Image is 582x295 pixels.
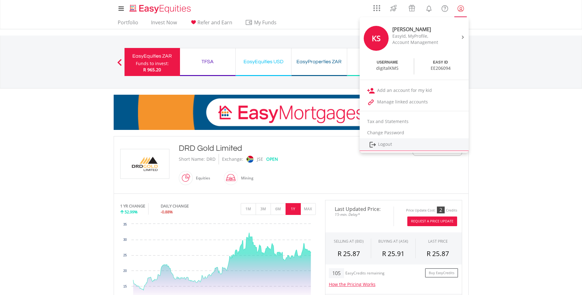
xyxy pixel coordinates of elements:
a: Notifications [421,2,437,14]
a: Vouchers [403,2,421,13]
div: JSE [257,154,263,164]
span: My Funds [245,18,286,26]
a: Refer and Earn [187,19,235,29]
span: Refer and Earn [197,19,232,26]
div: Short Name: [179,154,205,164]
span: 15-min. Delay* [330,212,389,217]
a: My Profile [453,2,469,15]
a: Tax and Statements [360,116,469,127]
div: LAST PRICE [428,239,448,244]
div: Credits [446,208,457,213]
div: OPEN [266,154,278,164]
button: Request A Price Update [407,216,457,226]
span: R 25.87 [427,249,449,258]
span: 52.99% [125,209,138,215]
a: FAQ's and Support [437,2,453,14]
button: 6M [271,203,286,215]
div: [PERSON_NAME] [392,26,445,33]
div: DAILY CHANGE [161,203,210,209]
img: EQU.ZA.DRD.png [121,149,168,178]
img: thrive-v2.svg [388,3,399,13]
button: Previous [113,62,126,68]
a: Manage linked accounts [360,96,469,108]
img: jse.png [246,156,253,163]
a: Buy EasyCredits [425,268,458,278]
div: 105 [329,268,344,278]
div: EasyEquities USD [239,57,287,66]
div: DRD Gold Limited [179,143,374,154]
div: Exchange: [222,154,243,164]
div: Equities [193,171,210,186]
a: Logout [360,138,469,151]
span: -0.88% [161,209,173,215]
span: Last Updated Price: [330,207,389,212]
text: 30 [123,238,127,241]
a: Portfolio [115,19,141,29]
img: grid-menu-icon.svg [373,5,380,12]
div: EasyProperties ZAR [295,57,343,66]
img: vouchers-v2.svg [407,3,417,13]
div: EE206094 [431,65,451,71]
a: Change Password [360,127,469,138]
div: 1 YR CHANGE [120,203,145,209]
div: Price Update Cost: [406,208,436,213]
span: R 25.87 [338,249,360,258]
button: 3M [256,203,271,215]
a: AppsGrid [369,2,384,12]
div: EasyId, MyProfile, [392,33,445,39]
a: Invest Now [149,19,179,29]
button: MAX [300,203,316,215]
a: Add an account for my kid [360,85,469,96]
text: 20 [123,269,127,273]
div: EasyCredits remaining [345,271,385,276]
div: Funds to invest: [136,60,169,67]
a: KS [PERSON_NAME] EasyId, MyProfile, Account Management USERNAME digitalKMS EASY ID EE206094 [360,19,469,77]
div: Mining [238,171,253,186]
text: 15 [123,285,127,288]
img: EasyEquities_Logo.png [128,4,193,14]
span: R 965.20 [143,67,161,73]
div: EasyEquities ZAR [128,52,176,60]
div: digitalKMS [376,65,399,71]
button: 1Y [286,203,301,215]
a: How the Pricing Works [329,281,376,287]
text: 35 [123,223,127,226]
div: Demo ZAR [351,57,399,66]
div: DRD [206,154,215,164]
img: EasyMortage Promotion Banner [114,95,469,130]
div: KS [364,26,389,51]
span: R 25.91 [382,249,405,258]
div: USERNAME [377,60,398,65]
div: SELLING AT (BID) [334,239,364,244]
span: BUYING AT (ASK) [378,239,408,244]
div: Account Management [392,39,445,45]
div: 2 [437,207,445,213]
div: TFSA [184,57,232,66]
button: 1M [241,203,256,215]
a: Home page [127,2,193,14]
text: 25 [123,254,127,257]
div: EASY ID [433,60,448,65]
